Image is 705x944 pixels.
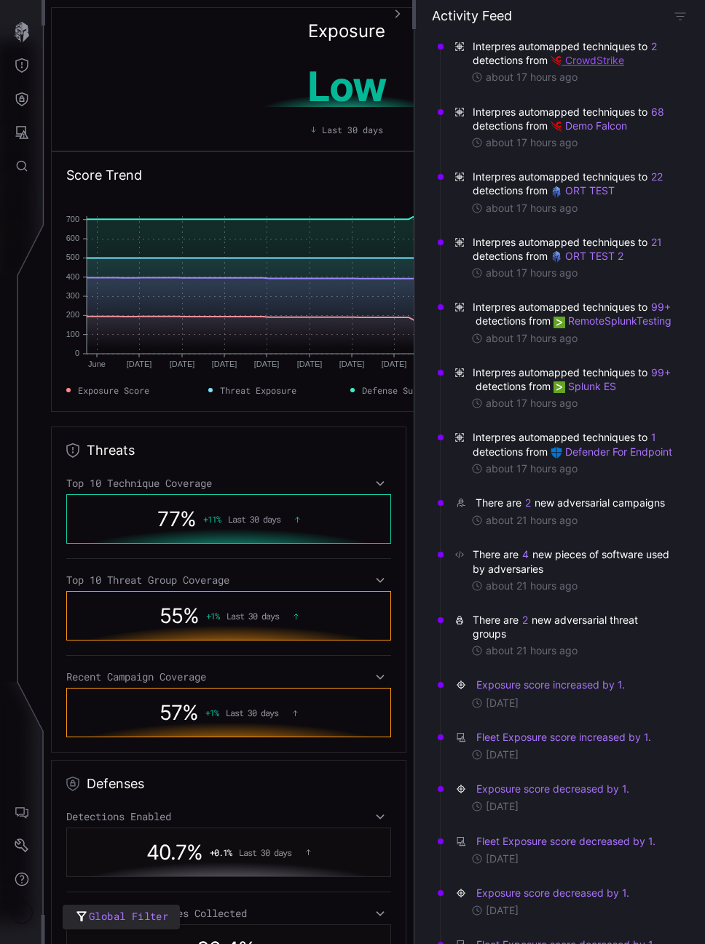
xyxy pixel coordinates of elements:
time: about 17 hours ago [486,136,578,149]
span: Last 30 days [227,611,279,621]
button: Exposure score decreased by 1. [476,886,630,900]
h4: Activity Feed [432,7,512,24]
text: June [88,360,106,368]
h2: Defenses [87,775,144,793]
text: [DATE] [170,360,195,368]
span: Last 30 days [239,847,291,857]
img: Microsoft Defender [551,447,562,459]
span: + 0.1 % [210,847,232,857]
text: 100 [66,330,79,338]
button: 4 [521,547,529,562]
span: Last 30 days [226,707,278,718]
time: [DATE] [486,800,519,813]
img: CrowdStrike Falcon [551,55,562,67]
time: about 21 hours ago [486,579,578,592]
span: Interpres automapped techniques to detections from [473,105,673,132]
span: + 1 % [205,707,218,718]
button: 21 [650,235,663,250]
h2: Score Trend [66,167,142,184]
div: Detections Enabled [66,810,391,823]
span: Exposure Score [78,384,149,397]
button: 99+ [650,300,671,314]
span: + 1 % [206,611,219,621]
text: [DATE] [382,360,407,368]
span: Threat Exposure [220,384,296,397]
span: 77 % [157,507,196,531]
text: [DATE] [339,360,365,368]
span: Defense Surface [362,384,438,397]
time: about 17 hours ago [486,202,578,215]
span: + 11 % [203,514,221,524]
button: Fleet Exposure score increased by 1. [476,730,652,745]
time: about 21 hours ago [486,514,578,527]
h1: Low [210,66,484,107]
text: 700 [66,215,79,223]
img: Demo Splunk ES [554,317,565,328]
div: Top 10 Threat Group Coverage [66,574,391,587]
text: 0 [75,349,79,357]
div: There are new pieces of software used by adversaries [473,547,673,575]
div: Top 10 Technique Coverage [66,477,391,490]
span: Interpres automapped techniques to detections from [473,170,673,197]
time: about 17 hours ago [486,266,578,279]
button: Exposure score increased by 1. [476,678,626,692]
time: about 21 hours ago [486,644,578,657]
img: Splunk ES [554,381,565,393]
span: Interpres automapped techniques to detections from [473,430,673,458]
span: Global Filter [89,908,168,926]
button: 2 [650,39,658,54]
img: Test Source [551,186,562,198]
time: [DATE] [486,697,519,710]
text: 400 [66,272,79,281]
span: 57 % [159,700,198,725]
img: Demo CrowdStrike Falcon [551,121,562,132]
text: 600 [66,234,79,242]
span: Interpres automapped techniques to detections from [473,300,673,328]
div: There are new adversarial threat groups [473,613,673,640]
button: 68 [650,105,665,119]
button: 22 [650,170,663,184]
time: about 17 hours ago [486,397,578,410]
span: Interpres automapped techniques to detections from [473,235,673,263]
img: Test Source [551,251,562,263]
div: There are new adversarial campaigns [476,496,668,510]
button: 99+ [650,365,671,380]
text: [DATE] [254,360,280,368]
span: Interpres automapped techniques to detections from [473,365,673,393]
button: 2 [524,496,532,510]
a: Defender For Endpoint [551,445,672,458]
text: 500 [66,253,79,261]
text: [DATE] [297,360,323,368]
a: ORT TEST 2 [551,250,623,262]
button: Exposure score decreased by 1. [476,782,630,796]
time: about 17 hours ago [486,332,578,345]
div: Recent Campaign Coverage [66,670,391,683]
time: about 17 hours ago [486,71,578,84]
span: Interpres automapped techniques to detections from [473,39,673,67]
div: Visibility Categories Collected [66,907,391,920]
a: RemoteSplunkTesting [554,314,671,327]
time: about 17 hours ago [486,462,578,475]
a: CrowdStrike [551,54,624,66]
a: Demo Falcon [551,119,627,132]
a: Splunk ES [554,380,616,392]
a: ORT TEST [551,184,615,197]
span: 55 % [159,603,199,628]
span: 40.7 % [146,840,202,865]
time: [DATE] [486,748,519,761]
text: [DATE] [127,360,152,368]
button: Fleet Exposure score decreased by 1. [476,834,656,849]
button: Global Filter [63,905,180,930]
h2: Threats [87,442,135,459]
span: Last 30 days [228,514,280,524]
time: [DATE] [486,852,519,865]
text: 300 [66,291,79,300]
text: 200 [66,310,79,319]
h2: Exposure [308,23,385,40]
button: 2 [521,613,529,627]
text: [DATE] [212,360,237,368]
button: 1 [650,430,657,445]
time: [DATE] [486,904,519,917]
